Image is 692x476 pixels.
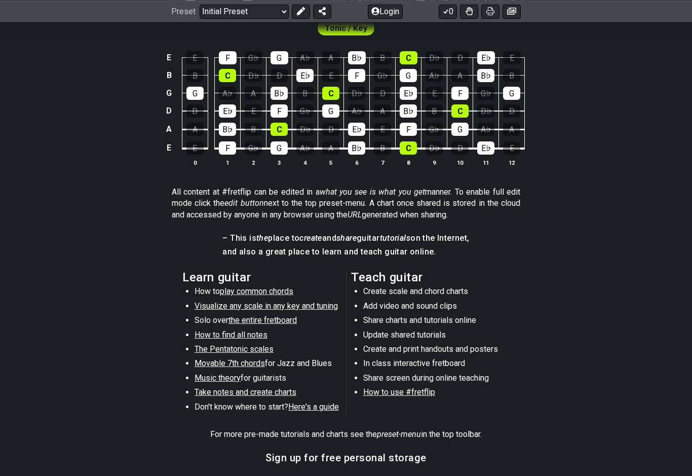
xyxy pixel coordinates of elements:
[363,329,508,344] li: Update shared tutorials
[451,51,469,64] div: D
[186,87,204,100] div: G
[439,4,457,18] button: 0
[171,7,196,16] span: Preset
[370,157,396,168] th: 7
[447,157,473,168] th: 10
[318,157,344,168] th: 5
[400,104,417,118] div: B♭
[322,51,340,64] div: A
[473,157,499,168] th: 11
[477,123,494,136] div: A♭
[374,69,391,82] div: G♭
[363,373,508,387] li: Share screen during online teaching
[322,104,339,118] div: G
[503,123,520,136] div: A
[344,157,370,168] th: 6
[322,69,339,82] div: E
[348,210,362,219] em: URL
[477,87,494,100] div: G♭
[400,141,417,155] div: C
[256,233,268,243] em: the
[400,123,417,136] div: F
[363,358,508,372] li: In class interactive fretboard
[182,272,341,283] h2: Learn guitar
[426,123,443,136] div: G♭
[195,358,339,372] li: for Jazz and Blues
[503,87,520,100] div: G
[220,286,293,296] span: play common chords
[219,51,237,64] div: F
[325,21,367,35] span: First enable full edit mode to edit
[271,104,288,118] div: F
[368,4,403,18] button: Login
[195,358,265,368] span: Movable 7th chords
[163,102,175,120] td: D
[400,51,417,64] div: C
[477,141,494,155] div: E♭
[296,69,314,82] div: E♭
[265,452,427,463] h3: Sign up for free personal storage
[195,315,339,329] li: Solo over
[296,51,314,64] div: A♭
[182,157,208,168] th: 0
[322,87,339,100] div: C
[271,123,288,136] div: C
[374,141,391,155] div: B
[426,87,443,100] div: E
[172,187,520,221] p: All content at #fretflip can be edited in a manner. To enable full edit mode click the next to th...
[210,429,482,440] p: For more pre-made tutorials and charts see the in the top toolbar.
[477,51,495,64] div: E♭
[451,69,469,82] div: A
[451,123,469,136] div: G
[163,84,175,102] td: G
[296,104,314,118] div: G♭
[219,104,236,118] div: E♭
[195,330,267,340] span: How to find all notes
[348,141,365,155] div: B♭
[348,51,366,64] div: B♭
[477,69,494,82] div: B♭
[363,387,435,397] span: How to use #fretflip
[374,123,391,136] div: E
[296,123,314,136] div: D♭
[271,69,288,82] div: D
[266,157,292,168] th: 3
[219,123,236,136] div: B♭
[377,429,421,439] em: preset-menu
[186,69,204,82] div: B
[336,233,357,243] em: share
[222,233,469,244] h4: – This is place to and guitar on the Internet,
[363,286,508,300] li: Create scale and chord charts
[451,141,469,155] div: D
[245,69,262,82] div: D♭
[163,66,175,84] td: B
[200,4,289,18] select: Preset
[503,141,520,155] div: E
[503,104,520,118] div: D
[460,4,478,18] button: Toggle Dexterity for all fretkits
[348,104,365,118] div: A♭
[499,157,525,168] th: 12
[245,141,262,155] div: G♭
[163,138,175,158] td: E
[374,104,391,118] div: A
[426,69,443,82] div: A♭
[271,141,288,155] div: G
[292,4,310,18] button: Edit Preset
[400,69,417,82] div: G
[219,141,236,155] div: F
[374,51,392,64] div: B
[186,123,204,136] div: A
[477,104,494,118] div: D♭
[400,87,417,100] div: E♭
[219,87,236,100] div: A♭
[351,272,510,283] h2: Teach guitar
[348,69,365,82] div: F
[215,157,241,168] th: 1
[374,87,391,100] div: D
[195,286,339,300] li: How to
[503,51,521,64] div: E
[186,141,204,155] div: E
[219,69,236,82] div: C
[245,87,262,100] div: A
